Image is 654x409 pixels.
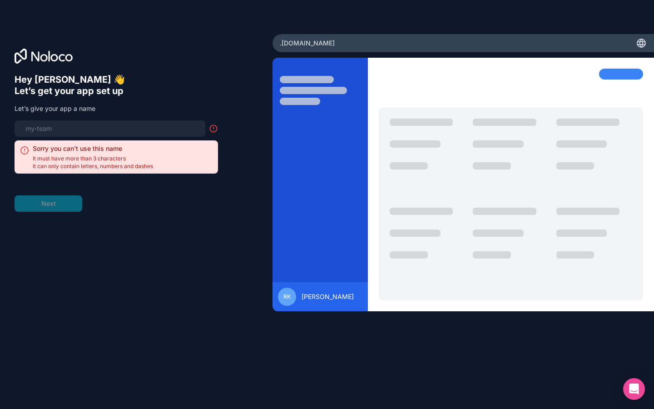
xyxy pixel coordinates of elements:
[15,104,218,113] p: Let’s give your app a name
[33,163,153,170] span: It can only contain letters, numbers and dashes
[33,144,153,153] h2: Sorry you can't use this name
[623,378,645,400] div: Open Intercom Messenger
[33,155,153,162] span: It must have more than 3 characters
[15,74,218,85] h6: Hey [PERSON_NAME] 👋
[283,293,291,300] span: RK
[20,122,200,135] input: my-team
[280,39,335,48] span: .[DOMAIN_NAME]
[15,85,218,97] h6: Let’s get your app set up
[302,292,354,301] span: [PERSON_NAME]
